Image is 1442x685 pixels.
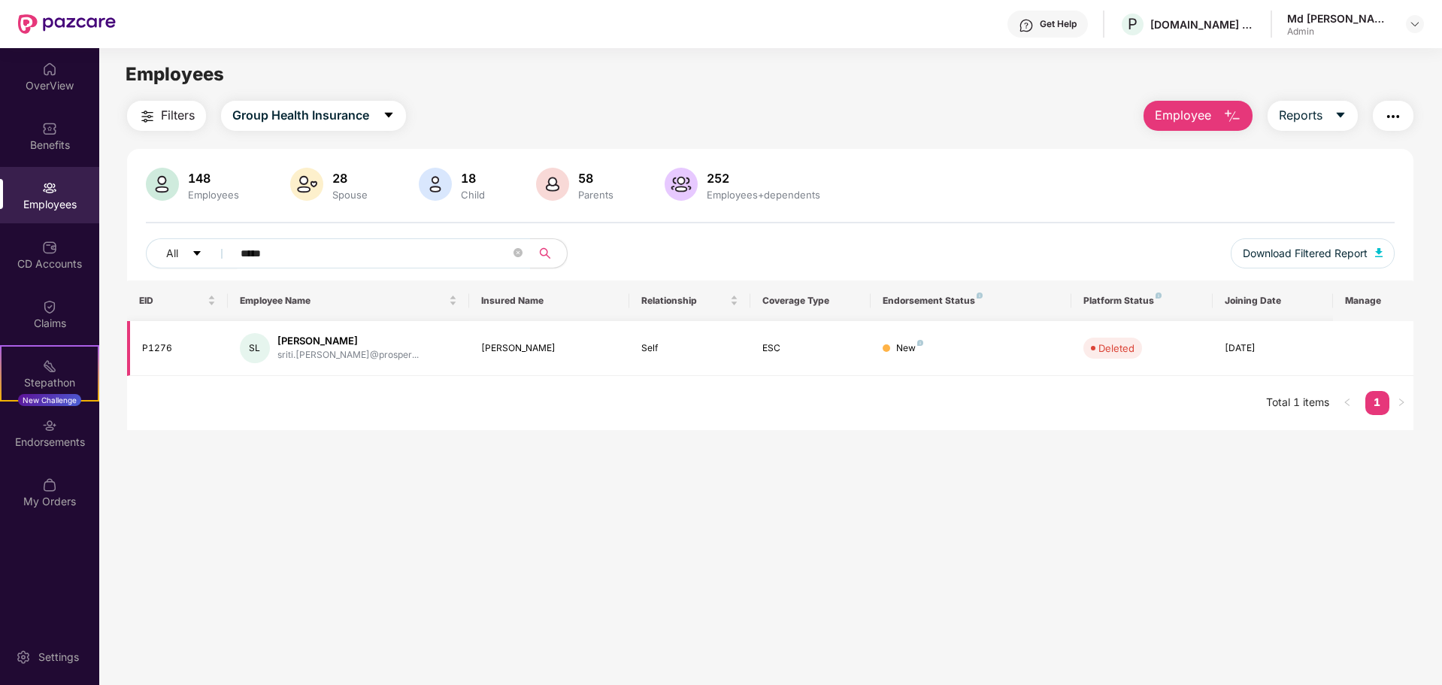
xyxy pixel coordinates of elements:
[2,375,98,390] div: Stepathon
[277,348,419,362] div: sriti.[PERSON_NAME]@prosper...
[1213,280,1333,321] th: Joining Date
[126,63,224,85] span: Employees
[1279,106,1322,125] span: Reports
[1083,295,1200,307] div: Platform Status
[42,477,57,493] img: svg+xml;base64,PHN2ZyBpZD0iTXlfT3JkZXJzIiBkYXRhLW5hbWU9Ik15IE9yZGVycyIgeG1sbnM9Imh0dHA6Ly93d3cudz...
[127,101,206,131] button: Filters
[704,171,823,186] div: 252
[185,189,242,201] div: Employees
[641,341,738,356] div: Self
[42,359,57,374] img: svg+xml;base64,PHN2ZyB4bWxucz0iaHR0cDovL3d3dy53My5vcmcvMjAwMC9zdmciIHdpZHRoPSIyMSIgaGVpZ2h0PSIyMC...
[469,280,630,321] th: Insured Name
[1223,108,1241,126] img: svg+xml;base64,PHN2ZyB4bWxucz0iaHR0cDovL3d3dy53My5vcmcvMjAwMC9zdmciIHhtbG5zOnhsaW5rPSJodHRwOi8vd3...
[42,62,57,77] img: svg+xml;base64,PHN2ZyBpZD0iSG9tZSIgeG1sbnM9Imh0dHA6Ly93d3cudzMub3JnLzIwMDAvc3ZnIiB3aWR0aD0iMjAiIG...
[142,341,216,356] div: P1276
[458,171,488,186] div: 18
[1287,26,1392,38] div: Admin
[127,280,228,321] th: EID
[383,109,395,123] span: caret-down
[1268,101,1358,131] button: Reportscaret-down
[16,650,31,665] img: svg+xml;base64,PHN2ZyBpZD0iU2V0dGluZy0yMHgyMCIgeG1sbnM9Imh0dHA6Ly93d3cudzMub3JnLzIwMDAvc3ZnIiB3aW...
[750,280,871,321] th: Coverage Type
[1243,245,1368,262] span: Download Filtered Report
[42,299,57,314] img: svg+xml;base64,PHN2ZyBpZD0iQ2xhaW0iIHhtbG5zPSJodHRwOi8vd3d3LnczLm9yZy8yMDAwL3N2ZyIgd2lkdGg9IjIwIi...
[1155,106,1211,125] span: Employee
[277,334,419,348] div: [PERSON_NAME]
[1287,11,1392,26] div: Md [PERSON_NAME]
[1144,101,1253,131] button: Employee
[1343,398,1352,407] span: left
[1128,15,1138,33] span: P
[1389,391,1413,415] button: right
[240,295,446,307] span: Employee Name
[513,247,523,261] span: close-circle
[1098,341,1135,356] div: Deleted
[1019,18,1034,33] img: svg+xml;base64,PHN2ZyBpZD0iSGVscC0zMngzMiIgeG1sbnM9Imh0dHA6Ly93d3cudzMub3JnLzIwMDAvc3ZnIiB3aWR0aD...
[896,341,923,356] div: New
[185,171,242,186] div: 148
[1231,238,1395,268] button: Download Filtered Report
[329,189,371,201] div: Spouse
[977,292,983,299] img: svg+xml;base64,PHN2ZyB4bWxucz0iaHR0cDovL3d3dy53My5vcmcvMjAwMC9zdmciIHdpZHRoPSI4IiBoZWlnaHQ9IjgiIH...
[1150,17,1256,32] div: [DOMAIN_NAME] PRIVATE LIMITED
[161,106,195,125] span: Filters
[530,238,568,268] button: search
[481,341,618,356] div: [PERSON_NAME]
[146,168,179,201] img: svg+xml;base64,PHN2ZyB4bWxucz0iaHR0cDovL3d3dy53My5vcmcvMjAwMC9zdmciIHhtbG5zOnhsaW5rPSJodHRwOi8vd3...
[192,248,202,260] span: caret-down
[1365,391,1389,415] li: 1
[1335,391,1359,415] button: left
[629,280,750,321] th: Relationship
[1365,391,1389,414] a: 1
[1333,280,1413,321] th: Manage
[240,333,270,363] div: SL
[42,180,57,195] img: svg+xml;base64,PHN2ZyBpZD0iRW1wbG95ZWVzIiB4bWxucz0iaHR0cDovL3d3dy53My5vcmcvMjAwMC9zdmciIHdpZHRoPS...
[221,101,406,131] button: Group Health Insurancecaret-down
[1156,292,1162,299] img: svg+xml;base64,PHN2ZyB4bWxucz0iaHR0cDovL3d3dy53My5vcmcvMjAwMC9zdmciIHdpZHRoPSI4IiBoZWlnaHQ9IjgiIH...
[42,121,57,136] img: svg+xml;base64,PHN2ZyBpZD0iQmVuZWZpdHMiIHhtbG5zPSJodHRwOi8vd3d3LnczLm9yZy8yMDAwL3N2ZyIgd2lkdGg9Ij...
[575,189,616,201] div: Parents
[762,341,859,356] div: ESC
[1266,391,1329,415] li: Total 1 items
[575,171,616,186] div: 58
[18,394,81,406] div: New Challenge
[458,189,488,201] div: Child
[42,240,57,255] img: svg+xml;base64,PHN2ZyBpZD0iQ0RfQWNjb3VudHMiIGRhdGEtbmFtZT0iQ0QgQWNjb3VudHMiIHhtbG5zPSJodHRwOi8vd3...
[42,418,57,433] img: svg+xml;base64,PHN2ZyBpZD0iRW5kb3JzZW1lbnRzIiB4bWxucz0iaHR0cDovL3d3dy53My5vcmcvMjAwMC9zdmciIHdpZH...
[146,238,238,268] button: Allcaret-down
[139,295,204,307] span: EID
[1409,18,1421,30] img: svg+xml;base64,PHN2ZyBpZD0iRHJvcGRvd24tMzJ4MzIiIHhtbG5zPSJodHRwOi8vd3d3LnczLm9yZy8yMDAwL3N2ZyIgd2...
[18,14,116,34] img: New Pazcare Logo
[665,168,698,201] img: svg+xml;base64,PHN2ZyB4bWxucz0iaHR0cDovL3d3dy53My5vcmcvMjAwMC9zdmciIHhtbG5zOnhsaW5rPSJodHRwOi8vd3...
[290,168,323,201] img: svg+xml;base64,PHN2ZyB4bWxucz0iaHR0cDovL3d3dy53My5vcmcvMjAwMC9zdmciIHhtbG5zOnhsaW5rPSJodHRwOi8vd3...
[1389,391,1413,415] li: Next Page
[232,106,369,125] span: Group Health Insurance
[536,168,569,201] img: svg+xml;base64,PHN2ZyB4bWxucz0iaHR0cDovL3d3dy53My5vcmcvMjAwMC9zdmciIHhtbG5zOnhsaW5rPSJodHRwOi8vd3...
[1384,108,1402,126] img: svg+xml;base64,PHN2ZyB4bWxucz0iaHR0cDovL3d3dy53My5vcmcvMjAwMC9zdmciIHdpZHRoPSIyNCIgaGVpZ2h0PSIyNC...
[1335,391,1359,415] li: Previous Page
[138,108,156,126] img: svg+xml;base64,PHN2ZyB4bWxucz0iaHR0cDovL3d3dy53My5vcmcvMjAwMC9zdmciIHdpZHRoPSIyNCIgaGVpZ2h0PSIyNC...
[1040,18,1077,30] div: Get Help
[228,280,469,321] th: Employee Name
[917,340,923,346] img: svg+xml;base64,PHN2ZyB4bWxucz0iaHR0cDovL3d3dy53My5vcmcvMjAwMC9zdmciIHdpZHRoPSI4IiBoZWlnaHQ9IjgiIH...
[1375,248,1383,257] img: svg+xml;base64,PHN2ZyB4bWxucz0iaHR0cDovL3d3dy53My5vcmcvMjAwMC9zdmciIHhtbG5zOnhsaW5rPSJodHRwOi8vd3...
[530,247,559,259] span: search
[1334,109,1347,123] span: caret-down
[704,189,823,201] div: Employees+dependents
[883,295,1059,307] div: Endorsement Status
[513,248,523,257] span: close-circle
[1225,341,1321,356] div: [DATE]
[34,650,83,665] div: Settings
[641,295,726,307] span: Relationship
[419,168,452,201] img: svg+xml;base64,PHN2ZyB4bWxucz0iaHR0cDovL3d3dy53My5vcmcvMjAwMC9zdmciIHhtbG5zOnhsaW5rPSJodHRwOi8vd3...
[329,171,371,186] div: 28
[1397,398,1406,407] span: right
[166,245,178,262] span: All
